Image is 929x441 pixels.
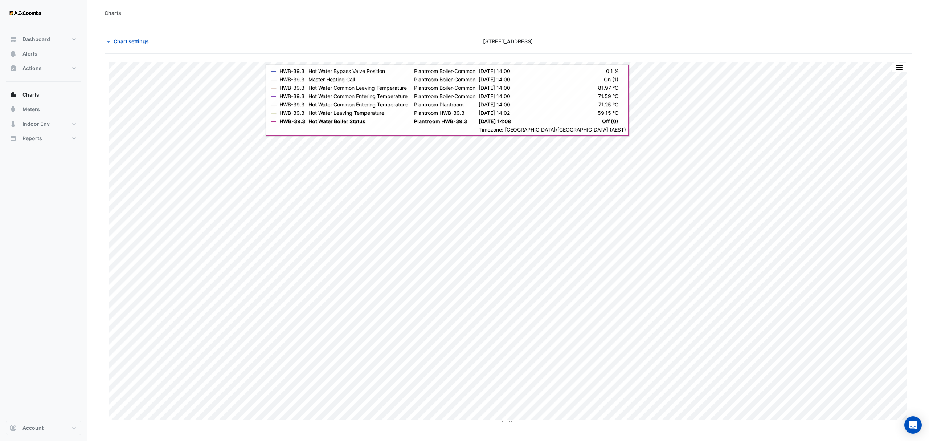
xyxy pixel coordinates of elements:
span: Charts [22,91,39,98]
button: Account [6,421,81,435]
button: Chart settings [105,35,154,48]
button: More Options [892,63,907,72]
button: Dashboard [6,32,81,46]
span: Chart settings [114,37,149,45]
app-icon: Actions [9,65,17,72]
span: Alerts [22,50,37,57]
span: Meters [22,106,40,113]
app-icon: Indoor Env [9,120,17,128]
app-icon: Charts [9,91,17,98]
span: Actions [22,65,42,72]
span: Account [22,424,44,432]
app-icon: Alerts [9,50,17,57]
span: Dashboard [22,36,50,43]
span: [STREET_ADDRESS] [483,37,533,45]
button: Alerts [6,46,81,61]
div: Charts [105,9,121,17]
span: Indoor Env [22,120,50,128]
img: Company Logo [9,6,41,20]
button: Indoor Env [6,117,81,131]
app-icon: Reports [9,135,17,142]
button: Reports [6,131,81,146]
app-icon: Dashboard [9,36,17,43]
app-icon: Meters [9,106,17,113]
button: Actions [6,61,81,76]
span: Reports [22,135,42,142]
div: Open Intercom Messenger [904,416,922,434]
button: Charts [6,88,81,102]
button: Meters [6,102,81,117]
